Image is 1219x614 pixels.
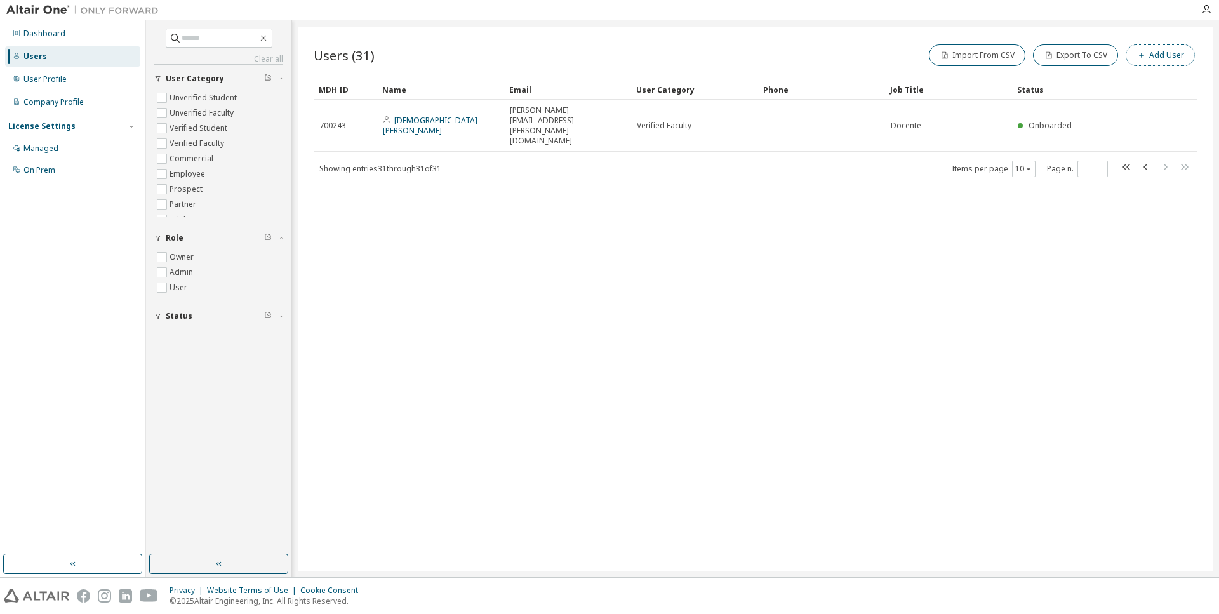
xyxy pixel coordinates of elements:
[23,51,47,62] div: Users
[170,121,230,136] label: Verified Student
[170,280,190,295] label: User
[170,90,239,105] label: Unverified Student
[170,212,188,227] label: Trial
[891,121,921,131] span: Docente
[170,585,207,596] div: Privacy
[170,250,196,265] label: Owner
[4,589,69,603] img: altair_logo.svg
[77,589,90,603] img: facebook.svg
[154,224,283,252] button: Role
[1029,120,1072,131] span: Onboarded
[170,136,227,151] label: Verified Faculty
[170,265,196,280] label: Admin
[170,182,205,197] label: Prospect
[952,161,1036,177] span: Items per page
[314,46,375,64] span: Users (31)
[319,121,346,131] span: 700243
[166,74,224,84] span: User Category
[119,589,132,603] img: linkedin.svg
[207,585,300,596] div: Website Terms of Use
[1047,161,1108,177] span: Page n.
[763,79,880,100] div: Phone
[509,79,626,100] div: Email
[890,79,1007,100] div: Job Title
[23,74,67,84] div: User Profile
[170,105,236,121] label: Unverified Faculty
[98,589,111,603] img: instagram.svg
[8,121,76,131] div: License Settings
[6,4,165,17] img: Altair One
[1033,44,1118,66] button: Export To CSV
[319,79,372,100] div: MDH ID
[264,233,272,243] span: Clear filter
[140,589,158,603] img: youtube.svg
[23,29,65,39] div: Dashboard
[383,115,477,136] a: [DEMOGRAPHIC_DATA][PERSON_NAME]
[264,74,272,84] span: Clear filter
[1015,164,1032,174] button: 10
[637,121,691,131] span: Verified Faculty
[319,163,441,174] span: Showing entries 31 through 31 of 31
[154,65,283,93] button: User Category
[170,596,366,606] p: © 2025 Altair Engineering, Inc. All Rights Reserved.
[154,302,283,330] button: Status
[166,233,183,243] span: Role
[264,311,272,321] span: Clear filter
[23,97,84,107] div: Company Profile
[382,79,499,100] div: Name
[636,79,753,100] div: User Category
[1017,79,1121,100] div: Status
[166,311,192,321] span: Status
[23,165,55,175] div: On Prem
[170,197,199,212] label: Partner
[170,151,216,166] label: Commercial
[510,105,625,146] span: [PERSON_NAME][EMAIL_ADDRESS][PERSON_NAME][DOMAIN_NAME]
[300,585,366,596] div: Cookie Consent
[154,54,283,64] a: Clear all
[929,44,1025,66] button: Import From CSV
[170,166,208,182] label: Employee
[23,143,58,154] div: Managed
[1126,44,1195,66] button: Add User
